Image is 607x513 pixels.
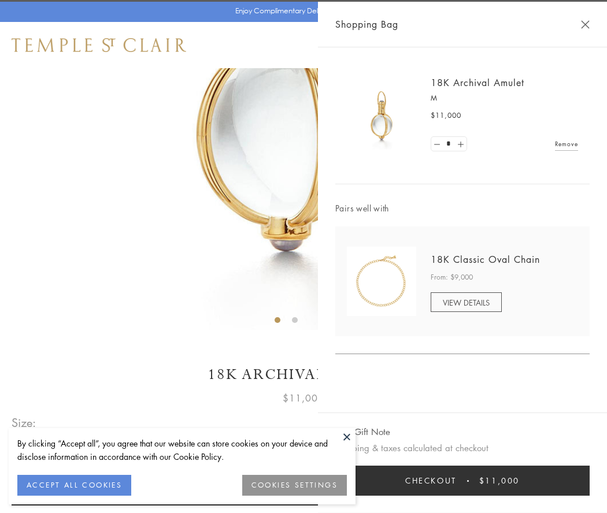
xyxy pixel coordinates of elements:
[335,441,590,455] p: Shipping & taxes calculated at checkout
[12,413,37,432] span: Size:
[17,437,347,463] div: By clicking “Accept all”, you agree that our website can store cookies on your device and disclos...
[431,110,461,121] span: $11,000
[235,5,367,17] p: Enjoy Complimentary Delivery & Returns
[431,76,524,89] a: 18K Archival Amulet
[443,297,490,308] span: VIEW DETAILS
[479,474,520,487] span: $11,000
[12,365,595,385] h1: 18K Archival Amulet
[335,425,390,439] button: Add Gift Note
[347,81,416,150] img: 18K Archival Amulet
[405,474,457,487] span: Checkout
[431,292,502,312] a: VIEW DETAILS
[335,17,398,32] span: Shopping Bag
[431,253,540,266] a: 18K Classic Oval Chain
[335,466,590,496] button: Checkout $11,000
[431,272,473,283] span: From: $9,000
[454,137,466,151] a: Set quantity to 2
[242,475,347,496] button: COOKIES SETTINGS
[555,137,578,150] a: Remove
[283,391,324,406] span: $11,000
[431,137,443,151] a: Set quantity to 0
[17,475,131,496] button: ACCEPT ALL COOKIES
[347,247,416,316] img: N88865-OV18
[335,202,590,215] span: Pairs well with
[12,38,186,52] img: Temple St. Clair
[431,92,578,104] p: M
[581,20,590,29] button: Close Shopping Bag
